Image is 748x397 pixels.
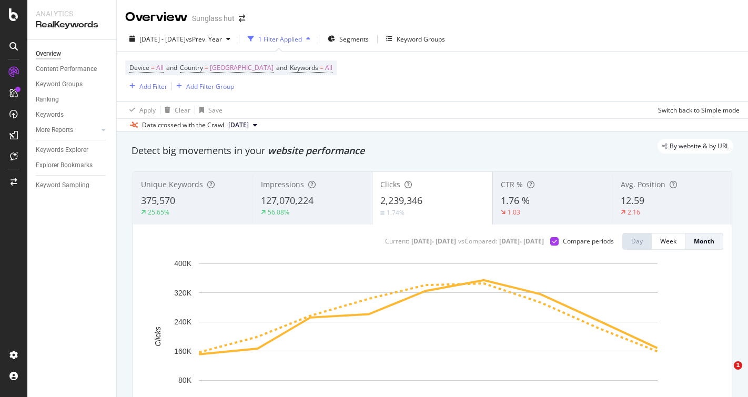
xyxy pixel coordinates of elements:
div: Content Performance [36,64,97,75]
button: Add Filter Group [172,80,234,93]
text: 400K [174,259,191,268]
span: = [151,63,155,72]
button: [DATE] [224,119,261,131]
div: Save [208,106,223,115]
div: Keyword Groups [36,79,83,90]
div: Add Filter Group [186,82,234,91]
span: [DATE] - [DATE] [139,35,186,44]
button: Segments [324,30,373,47]
div: Keyword Groups [397,35,445,44]
div: Data crossed with the Crawl [142,120,224,130]
a: Overview [36,48,109,59]
button: Keyword Groups [382,30,449,47]
div: 25.65% [148,208,169,217]
a: Keywords [36,109,109,120]
span: All [325,60,332,75]
div: Compare periods [563,237,614,246]
div: Analytics [36,8,108,19]
text: 320K [174,289,191,297]
span: 2025 Sep. 14th [228,120,249,130]
span: Impressions [261,179,304,189]
div: [DATE] - [DATE] [499,237,544,246]
div: RealKeywords [36,19,108,31]
button: Week [652,233,685,250]
div: 1 Filter Applied [258,35,302,44]
div: Keywords [36,109,64,120]
button: [DATE] - [DATE]vsPrev. Year [125,30,235,47]
span: [GEOGRAPHIC_DATA] [210,60,274,75]
button: Add Filter [125,80,167,93]
div: 1.03 [508,208,520,217]
button: Save [195,101,223,118]
span: = [320,63,324,72]
div: More Reports [36,125,73,136]
a: Content Performance [36,64,109,75]
div: Clear [175,106,190,115]
div: 1.74% [387,208,405,217]
button: 1 Filter Applied [244,30,315,47]
span: 12.59 [621,194,644,207]
span: = [205,63,208,72]
div: Current: [385,237,409,246]
div: Keywords Explorer [36,145,88,156]
div: arrow-right-arrow-left [239,15,245,22]
div: vs Compared : [458,237,497,246]
div: Week [660,237,676,246]
div: Explorer Bookmarks [36,160,93,171]
text: Clicks [154,327,162,346]
span: By website & by URL [670,143,729,149]
span: 375,570 [141,194,175,207]
span: CTR % [501,179,523,189]
div: Switch back to Simple mode [658,106,740,115]
div: Overview [125,8,188,26]
text: 160K [174,347,191,355]
div: 56.08% [268,208,289,217]
span: 127,070,224 [261,194,314,207]
text: 240K [174,318,191,326]
div: [DATE] - [DATE] [411,237,456,246]
div: Add Filter [139,82,167,91]
span: Segments [339,35,369,44]
span: 2,239,346 [380,194,422,207]
div: Ranking [36,94,59,105]
iframe: Intercom live chat [712,361,737,386]
img: Equal [380,211,385,215]
a: Ranking [36,94,109,105]
a: Keyword Groups [36,79,109,90]
span: Unique Keywords [141,179,203,189]
span: vs Prev. Year [186,35,222,44]
div: Apply [139,106,156,115]
button: Day [622,233,652,250]
div: Month [694,237,714,246]
a: Keywords Explorer [36,145,109,156]
span: Avg. Position [621,179,665,189]
span: Clicks [380,179,400,189]
a: More Reports [36,125,98,136]
button: Clear [160,101,190,118]
span: and [276,63,287,72]
button: Apply [125,101,156,118]
span: 1 [734,361,742,370]
div: Sunglass hut [192,13,235,24]
div: 2.16 [628,208,640,217]
div: legacy label [658,139,733,154]
span: Country [180,63,203,72]
div: Overview [36,48,61,59]
div: Day [631,237,643,246]
a: Keyword Sampling [36,180,109,191]
text: 80K [178,376,192,384]
button: Switch back to Simple mode [654,101,740,118]
span: 1.76 % [501,194,530,207]
span: and [166,63,177,72]
a: Explorer Bookmarks [36,160,109,171]
button: Month [685,233,723,250]
span: Keywords [290,63,318,72]
span: Device [129,63,149,72]
span: All [156,60,164,75]
div: Keyword Sampling [36,180,89,191]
